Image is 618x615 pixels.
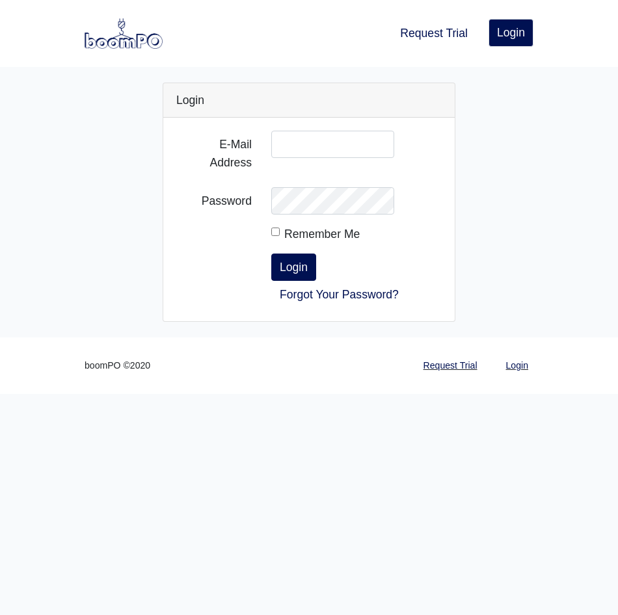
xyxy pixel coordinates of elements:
label: Remember Me [284,225,360,243]
a: Request Trial [418,353,483,378]
label: E-Mail Address [167,131,262,176]
button: Login [271,254,316,281]
div: Login [163,83,455,118]
small: boomPO ©2020 [85,358,150,373]
a: Login [489,19,533,46]
a: Request Trial [395,19,473,47]
a: Login [501,353,533,378]
a: Forgot Your Password? [271,281,407,308]
img: boomPO [85,18,163,48]
label: Password [167,187,262,215]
